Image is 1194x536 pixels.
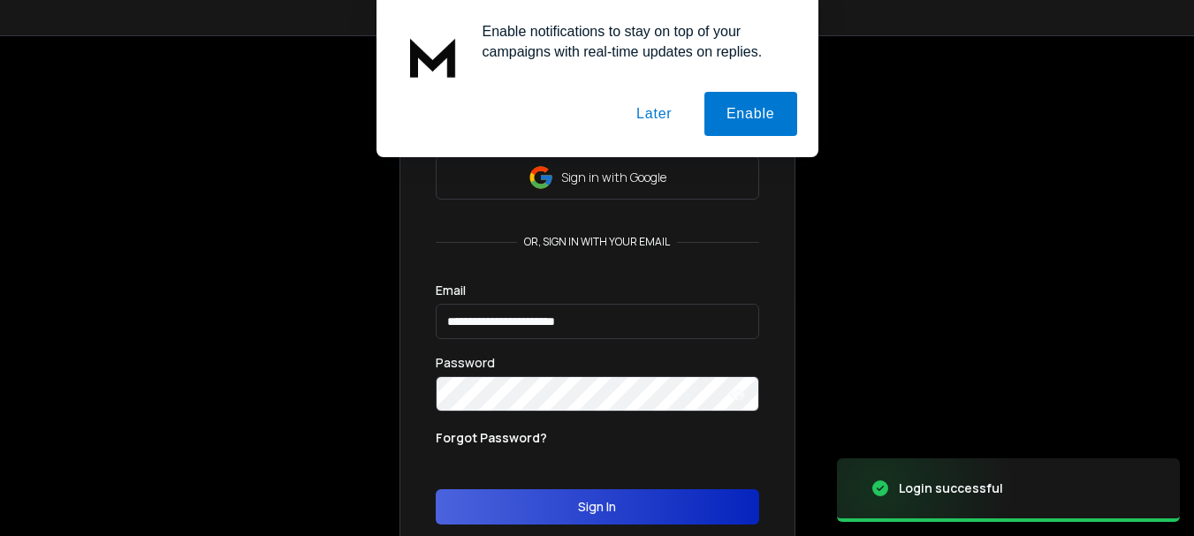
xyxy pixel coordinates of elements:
[436,284,466,297] label: Email
[704,92,797,136] button: Enable
[899,479,1003,497] div: Login successful
[436,429,547,447] p: Forgot Password?
[436,357,495,369] label: Password
[614,92,694,136] button: Later
[436,155,759,200] button: Sign in with Google
[436,489,759,525] button: Sign In
[517,235,677,249] p: or, sign in with your email
[468,21,797,62] div: Enable notifications to stay on top of your campaigns with real-time updates on replies.
[398,21,468,92] img: notification icon
[561,169,666,186] p: Sign in with Google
